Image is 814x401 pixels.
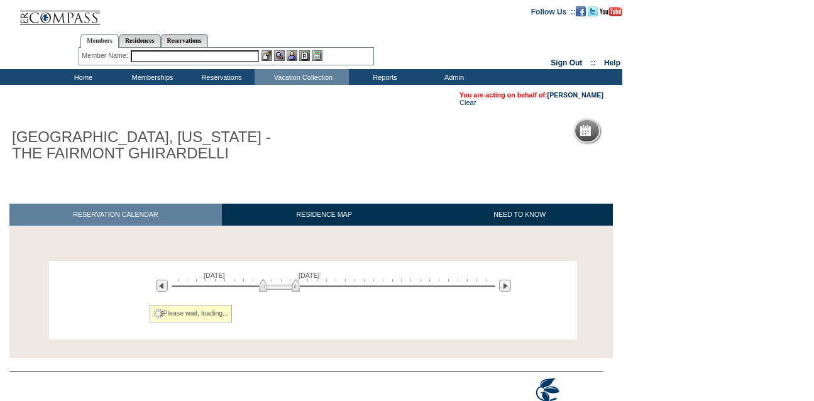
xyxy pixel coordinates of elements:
[287,50,297,61] img: Impersonate
[153,309,163,319] img: spinner2.gif
[600,7,622,16] img: Subscribe to our YouTube Channel
[499,280,511,292] img: Next
[161,34,208,47] a: Reservations
[222,204,427,226] a: RESIDENCE MAP
[261,50,272,61] img: b_edit.gif
[150,305,233,322] div: Please wait, loading...
[547,91,603,99] a: [PERSON_NAME]
[576,7,586,14] a: Become our fan on Facebook
[600,7,622,14] a: Subscribe to our YouTube Channel
[156,280,168,292] img: Previous
[9,204,222,226] a: RESERVATION CALENDAR
[604,58,620,67] a: Help
[588,6,598,16] img: Follow us on Twitter
[9,126,291,165] h1: [GEOGRAPHIC_DATA], [US_STATE] - THE FAIRMONT GHIRARDELLI
[299,50,310,61] img: Reservations
[119,34,161,47] a: Residences
[596,127,692,135] h5: Reservation Calendar
[80,34,119,48] a: Members
[459,99,476,106] a: Clear
[591,58,596,67] span: ::
[459,91,603,99] span: You are acting on behalf of:
[531,6,576,16] td: Follow Us ::
[47,69,116,85] td: Home
[588,7,598,14] a: Follow us on Twitter
[82,50,130,61] div: Member Name:
[576,6,586,16] img: Become our fan on Facebook
[116,69,185,85] td: Memberships
[418,69,487,85] td: Admin
[255,69,349,85] td: Vacation Collection
[551,58,582,67] a: Sign Out
[185,69,255,85] td: Reservations
[299,272,320,279] span: [DATE]
[204,272,225,279] span: [DATE]
[426,204,613,226] a: NEED TO KNOW
[274,50,285,61] img: View
[349,69,418,85] td: Reports
[312,50,322,61] img: b_calculator.gif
